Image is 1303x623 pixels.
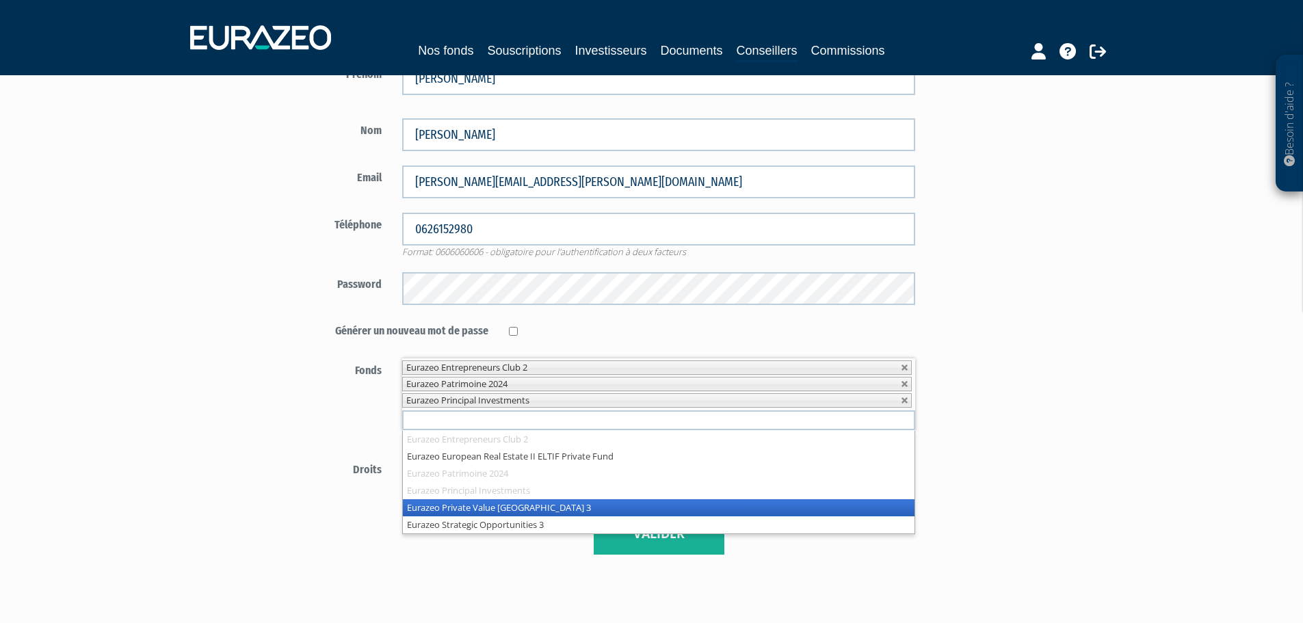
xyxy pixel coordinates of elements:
li: Eurazeo European Real Estate II ELTIF Private Fund [403,448,914,465]
label: Email [286,165,393,186]
span: Eurazeo Principal Investments [406,394,529,406]
a: Nos fonds [418,41,473,60]
li: Eurazeo Principal Investments [403,482,914,499]
a: Conseillers [737,41,798,62]
label: Nom [286,118,393,139]
label: Générer un nouveau mot de passe [286,319,499,339]
a: Souscriptions [487,41,561,60]
li: Eurazeo Patrimoine 2024 [403,465,914,482]
span: Eurazeo Patrimoine 2024 [406,377,508,390]
label: Téléphone [286,213,393,233]
p: Besoin d'aide ? [1282,62,1298,185]
li: Eurazeo Entrepreneurs Club 2 [403,431,914,448]
span: Eurazeo Entrepreneurs Club 2 [406,361,527,373]
label: Droits [286,458,393,478]
a: Documents [661,41,723,60]
span: Format: 0606060606 - obligatoire pour l'authentification à deux facteurs [402,246,686,258]
li: Eurazeo Strategic Opportunities 3 [403,516,914,533]
label: Fonds [286,358,393,379]
label: Password [286,272,393,293]
a: Investisseurs [575,41,646,60]
li: Eurazeo Private Value [GEOGRAPHIC_DATA] 3 [403,499,914,516]
a: Commissions [811,41,885,60]
img: 1732889491-logotype_eurazeo_blanc_rvb.png [190,25,331,50]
